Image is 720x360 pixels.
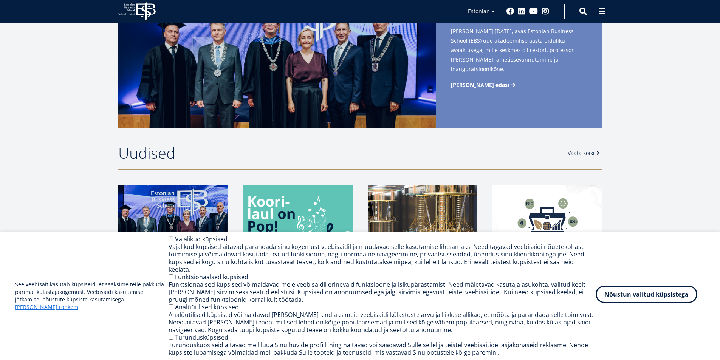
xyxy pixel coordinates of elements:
[492,185,602,261] img: Startup toolkit image
[568,149,602,157] a: Vaata kõiki
[169,341,596,356] div: Turundusküpsiseid aitavad meil luua Sinu huvide profiili ning näitavad või saadavad Sulle sellel ...
[542,8,549,15] a: Instagram
[451,81,509,89] span: [PERSON_NAME] edasi
[506,8,514,15] a: Facebook
[118,144,560,162] h2: Uudised
[15,303,78,311] a: [PERSON_NAME] rohkem
[451,81,517,89] a: [PERSON_NAME] edasi
[175,273,248,281] label: Funktsionaalsed küpsised
[529,8,538,15] a: Youtube
[175,303,239,311] label: Analüütilised küpsised
[368,185,477,261] img: a
[596,286,697,303] button: Nõustun valitud küpsistega
[118,185,228,261] img: a
[169,311,596,334] div: Analüütilised küpsised võimaldavad [PERSON_NAME] kindlaks meie veebisaidi külastuste arvu ja liik...
[175,333,228,341] label: Turundusküpsised
[451,26,587,86] span: [PERSON_NAME] [DATE], avas Estonian Business School (EBS) uue akadeemilise aasta piduliku avaaktu...
[518,8,525,15] a: Linkedin
[175,235,228,243] label: Vajalikud küpsised
[15,281,169,311] p: See veebisait kasutab küpsiseid, et saaksime teile pakkuda parimat külastajakogemust. Veebisaidi ...
[169,281,596,303] div: Funktsionaalsed küpsised võimaldavad meie veebisaidil erinevaid funktsioone ja isikupärastamist. ...
[169,243,596,273] div: Vajalikud küpsised aitavad parandada sinu kogemust veebisaidil ja muudavad selle kasutamise lihts...
[243,185,353,261] img: a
